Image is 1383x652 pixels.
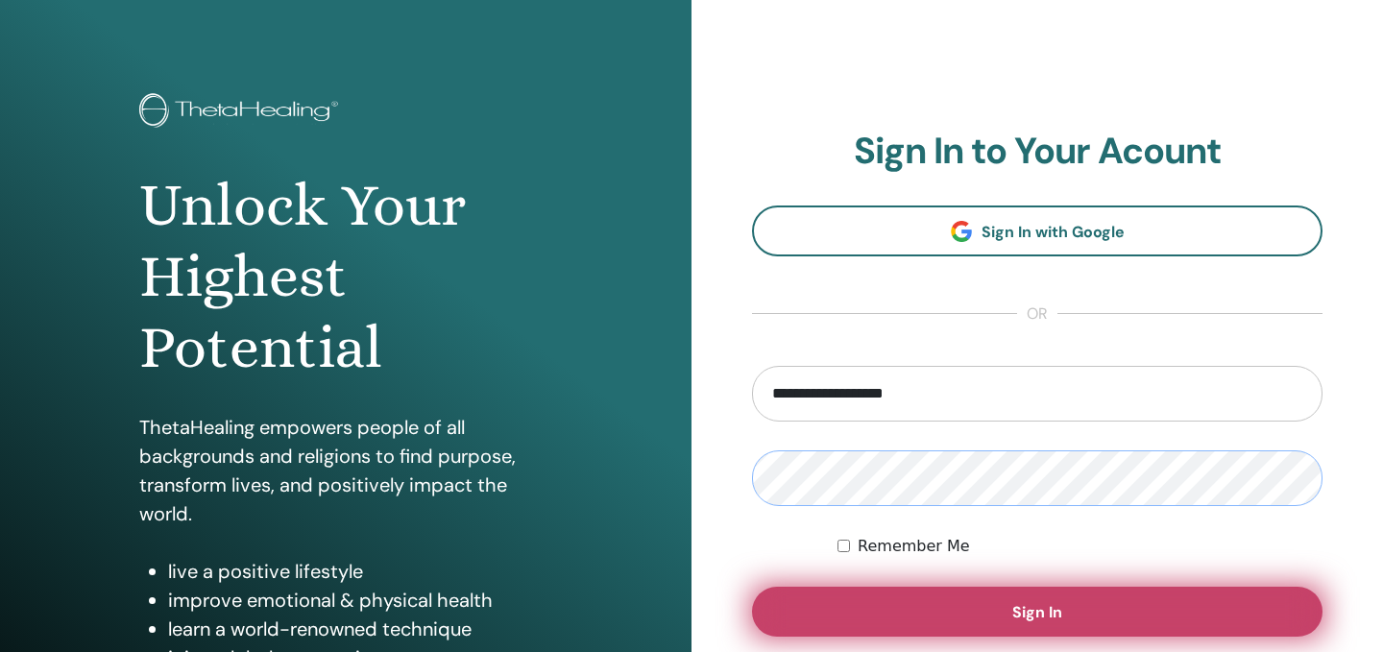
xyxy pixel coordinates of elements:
[837,535,1322,558] div: Keep me authenticated indefinitely or until I manually logout
[858,535,970,558] label: Remember Me
[752,587,1322,637] button: Sign In
[168,586,552,615] li: improve emotional & physical health
[752,130,1322,174] h2: Sign In to Your Acount
[1017,302,1057,326] span: or
[168,557,552,586] li: live a positive lifestyle
[139,170,552,384] h1: Unlock Your Highest Potential
[139,413,552,528] p: ThetaHealing empowers people of all backgrounds and religions to find purpose, transform lives, a...
[1012,602,1062,622] span: Sign In
[982,222,1125,242] span: Sign In with Google
[752,205,1322,256] a: Sign In with Google
[168,615,552,643] li: learn a world-renowned technique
